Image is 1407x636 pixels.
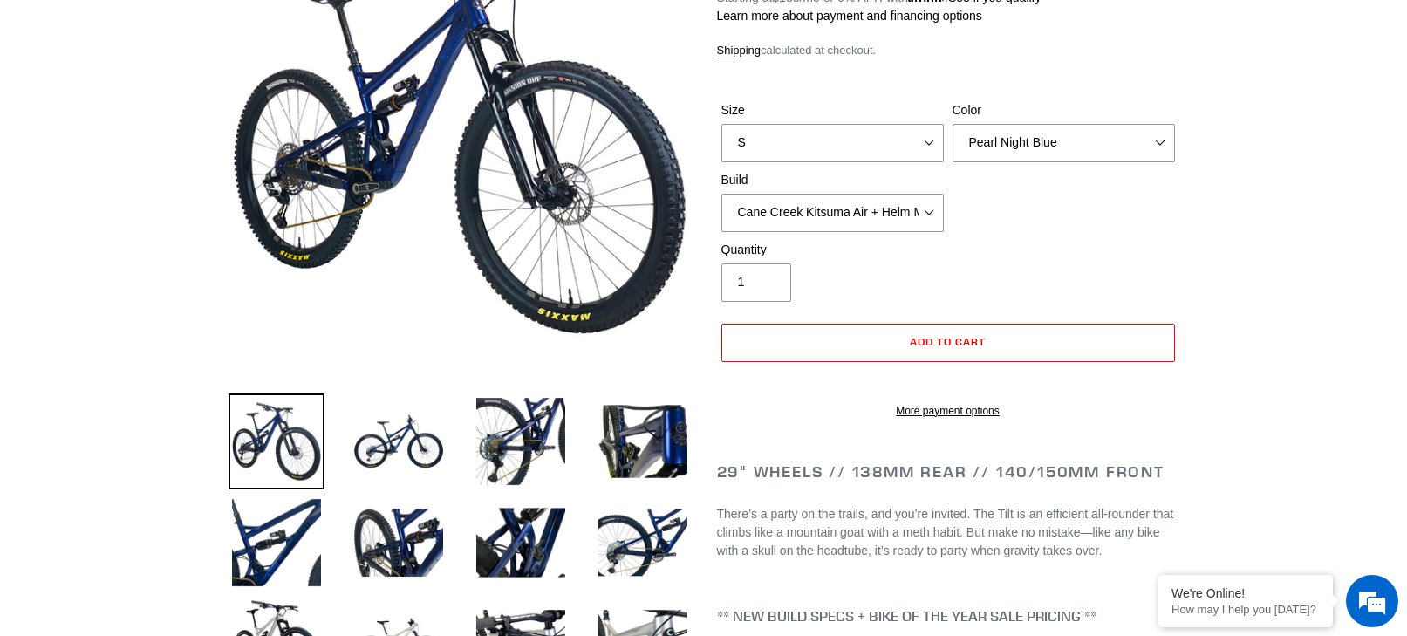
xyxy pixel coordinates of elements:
[229,495,324,591] img: Load image into Gallery viewer, TILT - Complete Bike
[1171,586,1320,600] div: We're Online!
[721,241,944,259] label: Quantity
[473,495,569,591] img: Load image into Gallery viewer, TILT - Complete Bike
[351,495,447,591] img: Load image into Gallery viewer, TILT - Complete Bike
[229,393,324,489] img: Load image into Gallery viewer, TILT - Complete Bike
[721,171,944,189] label: Build
[595,393,691,489] img: Load image into Gallery viewer, TILT - Complete Bike
[717,462,1179,482] h2: 29" Wheels // 138mm Rear // 140/150mm Front
[717,42,1179,59] div: calculated at checkout.
[721,101,944,120] label: Size
[351,393,447,489] img: Load image into Gallery viewer, TILT - Complete Bike
[721,324,1175,362] button: Add to cart
[717,505,1179,560] p: There’s a party on the trails, and you’re invited. The Tilt is an efficient all-rounder that clim...
[721,403,1175,419] a: More payment options
[717,608,1179,625] h4: ** NEW BUILD SPECS + BIKE OF THE YEAR SALE PRICING **
[953,101,1175,120] label: Color
[473,393,569,489] img: Load image into Gallery viewer, TILT - Complete Bike
[595,495,691,591] img: Load image into Gallery viewer, TILT - Complete Bike
[1171,603,1320,616] p: How may I help you today?
[717,9,982,23] a: Learn more about payment and financing options
[910,335,986,348] span: Add to cart
[717,44,762,58] a: Shipping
